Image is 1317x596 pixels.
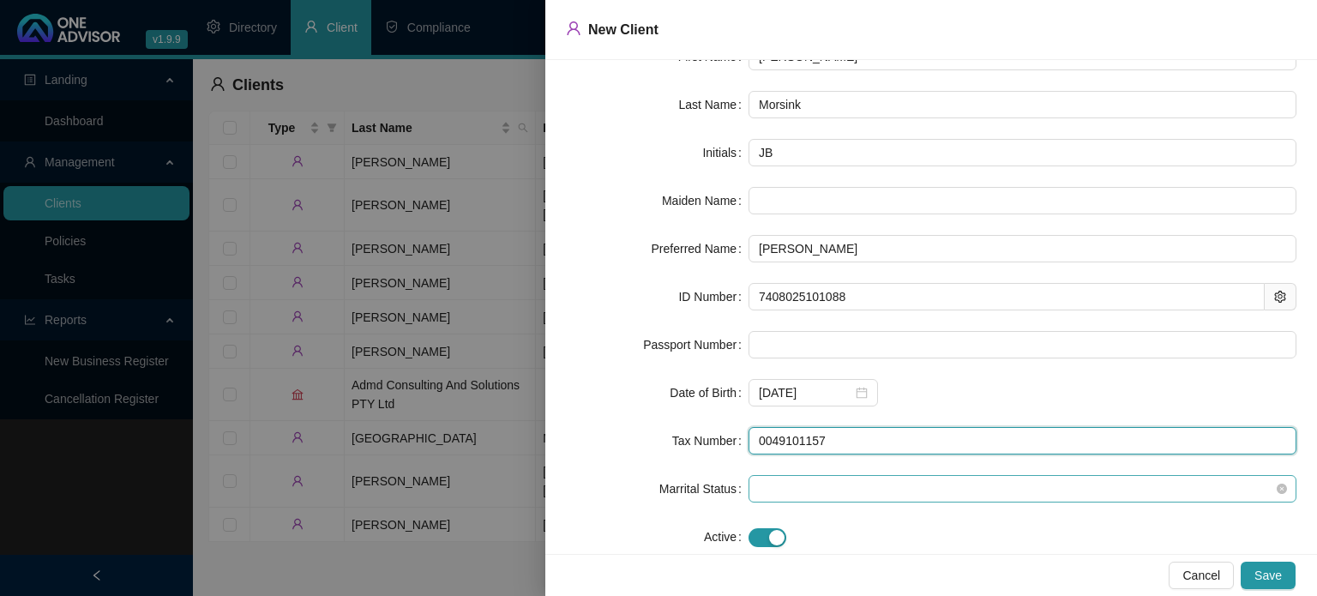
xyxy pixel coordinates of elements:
span: New Client [588,22,658,37]
label: Maiden Name [662,187,749,214]
label: Initials [702,139,749,166]
label: Preferred Name [652,235,749,262]
label: Tax Number [672,427,749,455]
span: user [566,21,581,36]
label: Last Name [678,91,749,118]
span: setting [1274,291,1286,303]
label: Passport Number [643,331,749,358]
label: Active [704,523,749,551]
label: Marrital Status [659,475,749,503]
span: close-circle [1277,484,1287,494]
label: ID Number [678,283,749,310]
span: Cancel [1182,566,1220,585]
button: Cancel [1169,562,1234,589]
button: Save [1241,562,1296,589]
span: Save [1254,566,1282,585]
input: Select date [759,383,852,402]
label: Date of Birth [670,379,749,406]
